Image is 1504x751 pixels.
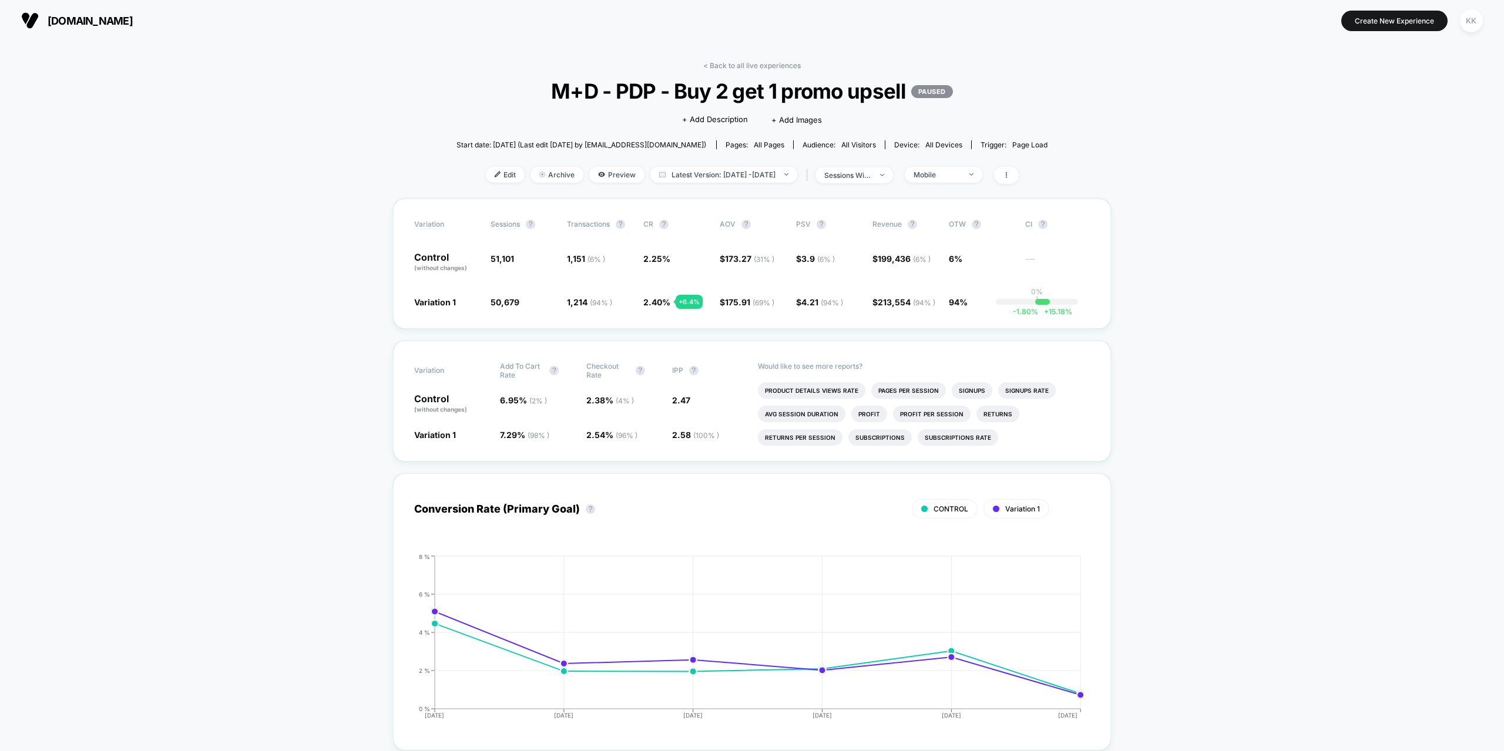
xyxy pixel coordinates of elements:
button: ? [636,366,645,375]
span: + Add Images [771,115,822,124]
button: ? [972,220,981,229]
span: 2.47 [672,395,690,405]
p: Control [414,394,488,414]
span: 1,214 [567,297,612,307]
img: Visually logo [21,12,39,29]
span: CR [643,220,653,228]
span: ( 6 % ) [913,255,931,264]
span: | [803,167,815,184]
p: | [1036,296,1038,305]
tspan: 0 % [419,705,430,712]
span: 213,554 [878,297,935,307]
img: end [969,173,973,176]
span: 175.91 [725,297,774,307]
span: Add To Cart Rate [500,362,543,379]
div: Mobile [914,170,961,179]
span: $ [720,254,774,264]
button: ? [526,220,535,229]
span: IPP [672,366,683,375]
button: ? [549,366,559,375]
tspan: 8 % [419,553,430,560]
span: all devices [925,140,962,149]
span: Variation 1 [1005,504,1040,513]
span: All Visitors [841,140,876,149]
span: AOV [720,220,736,228]
div: CONVERSION_RATE [402,553,1078,729]
span: $ [872,254,931,264]
li: Product Details Views Rate [758,382,865,399]
span: 1,151 [567,254,605,264]
span: ( 31 % ) [754,255,774,264]
span: Latest Version: [DATE] - [DATE] [650,167,797,183]
span: ( 100 % ) [693,431,719,440]
span: 4.21 [801,297,843,307]
div: Pages: [726,140,784,149]
span: 7.29 % [500,430,549,440]
span: Archive [531,167,583,183]
span: 2.54 % [586,430,637,440]
span: Page Load [1012,140,1048,149]
img: end [784,173,788,176]
div: sessions with impression [824,171,871,180]
span: OTW [949,220,1013,229]
span: 51,101 [491,254,514,264]
span: $ [720,297,774,307]
span: -1.80 % [1013,307,1038,316]
li: Avg Session Duration [758,406,845,422]
li: Returns Per Session [758,429,842,446]
span: ( 6 % ) [817,255,835,264]
tspan: 4 % [419,628,430,635]
span: --- [1025,255,1090,272]
div: Trigger: [981,140,1048,149]
span: + [1044,307,1049,316]
span: ( 94 % ) [821,298,843,307]
span: ( 6 % ) [587,255,605,264]
span: Transactions [567,220,610,228]
span: 6.95 % [500,395,547,405]
span: ( 69 % ) [753,298,774,307]
button: ? [908,220,917,229]
span: 2.40 % [643,297,670,307]
button: ? [616,220,625,229]
span: Sessions [491,220,520,228]
span: 50,679 [491,297,519,307]
button: ? [817,220,826,229]
tspan: [DATE] [942,712,961,719]
span: Variation [414,362,479,379]
span: Variation [414,220,479,229]
span: 6% [949,254,962,264]
tspan: [DATE] [1058,712,1077,719]
li: Pages Per Session [871,382,946,399]
img: end [880,174,884,176]
span: Edit [486,167,525,183]
a: < Back to all live experiences [703,61,801,70]
p: Control [414,252,479,272]
tspan: [DATE] [425,712,445,719]
img: edit [495,171,501,177]
span: ( 98 % ) [528,431,549,440]
span: 2.58 [672,430,719,440]
span: 2.38 % [586,395,634,405]
li: Profit [851,406,887,422]
span: + Add Description [682,114,748,126]
span: $ [796,254,835,264]
span: ( 96 % ) [616,431,637,440]
span: M+D - PDP - Buy 2 get 1 promo upsell [486,79,1018,103]
button: KK [1456,9,1486,33]
tspan: 2 % [419,666,430,673]
span: Start date: [DATE] (Last edit [DATE] by [EMAIL_ADDRESS][DOMAIN_NAME]) [456,140,706,149]
button: [DOMAIN_NAME] [18,11,136,30]
span: Variation 1 [414,297,456,307]
button: ? [741,220,751,229]
button: Create New Experience [1341,11,1448,31]
span: ( 2 % ) [529,396,547,405]
button: ? [659,220,669,229]
img: calendar [659,171,666,177]
button: ? [586,504,595,514]
li: Signups [952,382,992,399]
div: + 6.4 % [676,295,703,309]
span: 173.27 [725,254,774,264]
tspan: [DATE] [555,712,574,719]
li: Subscriptions [848,429,912,446]
tspan: [DATE] [684,712,703,719]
